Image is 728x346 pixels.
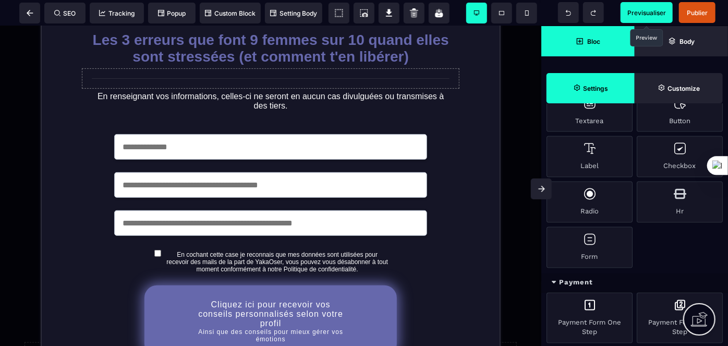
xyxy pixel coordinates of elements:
[92,63,450,87] text: En renseignant vos informations, celles-ci ne seront en aucun cas divulguées ou transmises à des ...
[547,293,633,343] div: Payment Form One Step
[158,9,186,17] span: Popup
[270,9,317,17] span: Setting Body
[541,26,635,56] span: Open Blocks
[547,227,633,268] div: Form
[687,9,708,17] span: Publier
[621,2,673,23] span: Preview
[680,38,695,45] strong: Body
[329,3,349,23] span: View components
[635,26,728,56] span: Open Layer Manager
[637,91,723,132] div: Button
[205,9,256,17] span: Custom Block
[144,259,397,330] button: Cliquez ici pour recevoir vos conseils personnalisés selon votre profilAinsi que des conseils pou...
[637,182,723,223] div: Hr
[637,136,723,177] div: Checkbox
[354,3,374,23] span: Screenshot
[541,273,728,293] div: Payment
[587,38,600,45] strong: Bloc
[547,73,635,103] span: Settings
[547,136,633,177] div: Label
[637,293,723,343] div: Payment Form Two Step
[627,9,666,17] span: Previsualiser
[635,73,723,103] span: Open Style Manager
[54,9,76,17] span: SEO
[93,6,453,39] b: Les 3 erreurs que font 9 femmes sur 10 quand elles sont stressées (et comment t'en libérer)
[583,85,608,92] strong: Settings
[547,91,633,132] div: Textarea
[547,182,633,223] div: Radio
[668,85,700,92] strong: Customize
[165,225,389,247] label: En cochant cette case je reconnais que mes données sont utilisées pour recevoir des mails de la p...
[99,9,135,17] span: Tracking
